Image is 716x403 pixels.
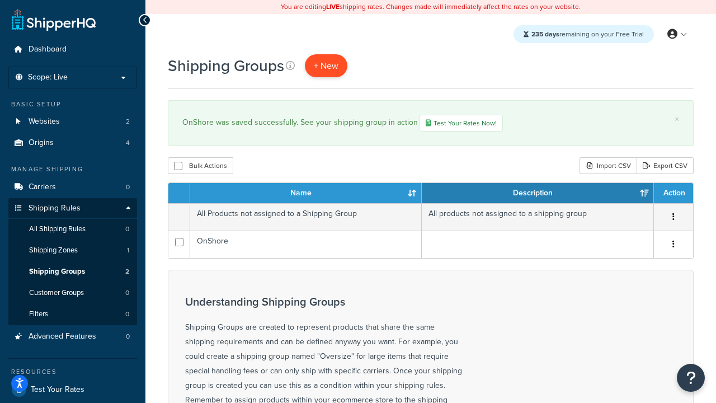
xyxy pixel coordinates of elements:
[29,332,96,341] span: Advanced Features
[637,157,694,174] a: Export CSV
[29,288,84,298] span: Customer Groups
[8,283,137,303] li: Customer Groups
[8,100,137,109] div: Basic Setup
[677,364,705,392] button: Open Resource Center
[190,203,422,231] td: All Products not assigned to a Shipping Group
[8,304,137,325] li: Filters
[190,183,422,203] th: Name: activate to sort column ascending
[531,29,559,39] strong: 235 days
[8,283,137,303] a: Customer Groups 0
[31,385,84,395] span: Test Your Rates
[8,133,137,153] a: Origins 4
[422,203,654,231] td: All products not assigned to a shipping group
[127,246,129,255] span: 1
[8,326,137,347] li: Advanced Features
[168,55,284,77] h1: Shipping Groups
[8,304,137,325] a: Filters 0
[8,111,137,132] a: Websites 2
[29,138,54,148] span: Origins
[8,39,137,60] a: Dashboard
[190,231,422,258] td: OnShore
[314,59,338,72] span: + New
[29,246,78,255] span: Shipping Zones
[8,133,137,153] li: Origins
[8,240,137,261] li: Shipping Zones
[8,165,137,174] div: Manage Shipping
[8,379,137,400] a: Test Your Rates
[8,261,137,282] li: Shipping Groups
[8,177,137,198] a: Carriers 0
[8,219,137,240] li: All Shipping Rules
[422,183,654,203] th: Description: activate to sort column ascending
[182,115,679,132] div: OnShore was saved successfully. See your shipping group in action
[8,261,137,282] a: Shipping Groups 2
[126,182,130,192] span: 0
[514,25,654,43] div: remaining on your Free Trial
[326,2,340,12] b: LIVE
[29,267,85,277] span: Shipping Groups
[675,115,679,124] a: ×
[29,310,48,319] span: Filters
[29,182,56,192] span: Carriers
[8,111,137,132] li: Websites
[12,8,96,31] a: ShipperHQ Home
[29,45,67,54] span: Dashboard
[8,198,137,219] a: Shipping Rules
[29,117,60,126] span: Websites
[8,219,137,240] a: All Shipping Rules 0
[125,310,129,319] span: 0
[654,183,693,203] th: Action
[8,198,137,326] li: Shipping Rules
[305,54,347,77] a: + New
[8,240,137,261] a: Shipping Zones 1
[125,288,129,298] span: 0
[126,117,130,126] span: 2
[125,224,129,234] span: 0
[168,157,233,174] button: Bulk Actions
[125,267,129,277] span: 2
[28,73,68,82] span: Scope: Live
[420,115,503,132] a: Test Your Rates Now!
[185,296,465,308] h3: Understanding Shipping Groups
[29,204,81,213] span: Shipping Rules
[8,177,137,198] li: Carriers
[8,367,137,377] div: Resources
[126,332,130,341] span: 0
[8,326,137,347] a: Advanced Features 0
[29,224,86,234] span: All Shipping Rules
[126,138,130,148] span: 4
[580,157,637,174] div: Import CSV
